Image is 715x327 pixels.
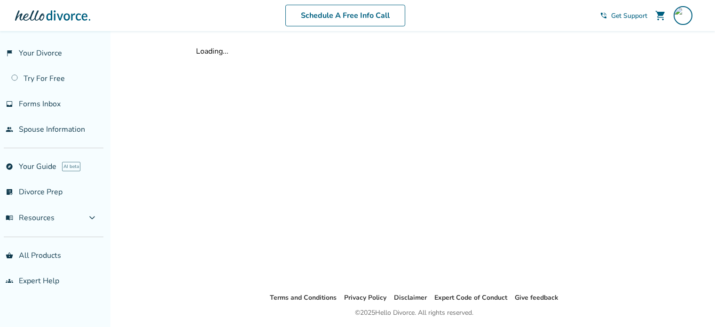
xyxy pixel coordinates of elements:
li: Disclaimer [394,292,427,303]
span: Get Support [611,11,647,20]
span: expand_more [86,212,98,223]
a: phone_in_talkGet Support [600,11,647,20]
span: Forms Inbox [19,99,61,109]
a: Schedule A Free Info Call [285,5,405,26]
span: list_alt_check [6,188,13,196]
span: explore [6,163,13,170]
span: people [6,126,13,133]
div: Loading... [196,46,632,56]
span: Resources [6,213,55,223]
span: AI beta [62,162,80,171]
span: groups [6,277,13,285]
li: Give feedback [515,292,558,303]
span: shopping_basket [6,252,13,259]
div: © 2025 Hello Divorce. All rights reserved. [355,307,473,319]
img: ritesh.banerjee@gmail.com [674,6,692,25]
a: Privacy Policy [344,293,386,302]
span: inbox [6,100,13,108]
span: flag_2 [6,49,13,57]
a: Expert Code of Conduct [434,293,507,302]
span: shopping_cart [655,10,666,21]
a: Terms and Conditions [270,293,337,302]
span: menu_book [6,214,13,222]
span: phone_in_talk [600,12,607,19]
